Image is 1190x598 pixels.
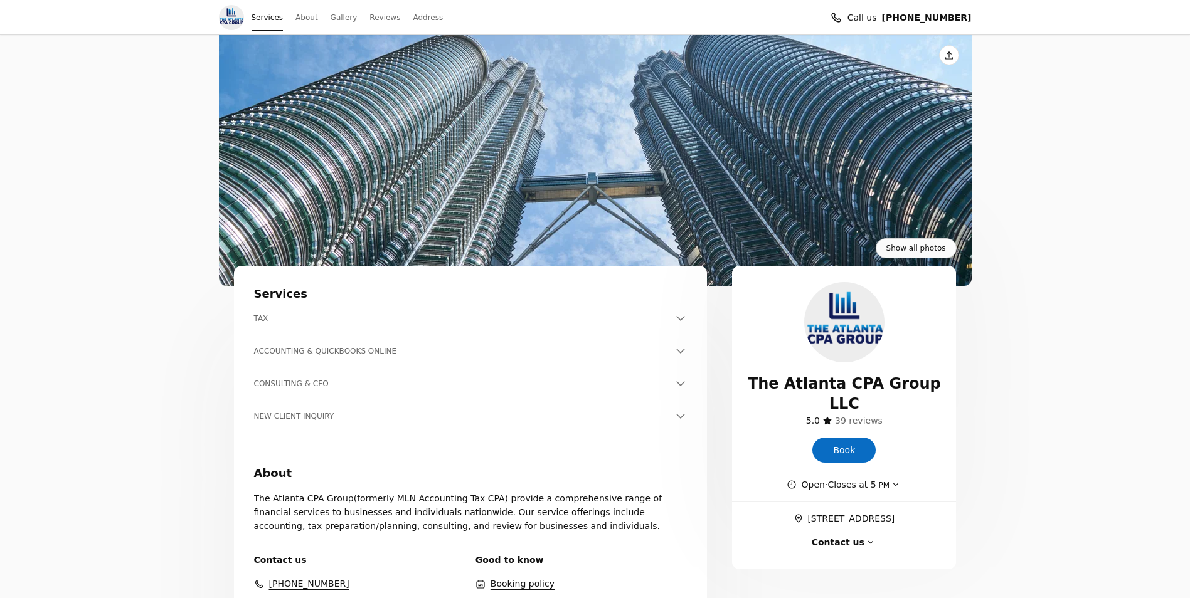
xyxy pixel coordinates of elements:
[254,345,672,357] h3: ACCOUNTING & QUICKBOOKS ONLINE
[835,416,883,426] span: 39 reviews
[254,553,465,567] span: Contact us
[269,577,349,590] a: (678) 235-4060
[219,35,972,286] a: Show all photos
[804,282,885,362] img: The Atlanta CPA Group LLC logo
[219,35,972,286] div: View photo
[491,577,555,590] button: Booking policy
[886,242,946,254] span: Show all photos
[254,312,688,325] button: TAX
[847,11,877,24] span: Call us
[747,374,941,414] span: The Atlanta CPA Group LLC
[254,377,688,390] button: CONSULTING & CFO
[254,491,688,533] p: The Atlanta CPA Group(formerly MLN Accounting Tax CPA) provide a comprehensive range of financial...
[835,414,883,428] a: 39 reviews
[254,345,688,357] button: ACCOUNTING & QUICKBOOKS ONLINE
[802,478,890,491] span: Open · Closes at
[806,414,820,428] span: ​
[876,481,890,490] span: PM
[254,312,672,325] h3: TAX
[882,11,972,24] a: Call us (678) 235-4060
[833,443,855,457] span: Book
[254,465,688,481] h2: About
[219,5,244,30] img: The Atlanta CPA Group LLC logo
[787,478,903,491] button: Show working hours
[295,9,317,26] a: About
[876,238,957,258] a: Show all photos
[254,377,672,390] h3: CONSULTING & CFO
[812,535,877,549] button: Contact us
[806,416,820,426] span: 5.0 stars out of 5
[331,9,358,26] a: Gallery
[939,45,959,65] button: Share this page
[252,9,284,26] a: Services
[413,9,443,26] a: Address
[254,286,688,302] h2: Services
[812,438,876,463] a: Book
[835,414,883,428] span: ​
[254,410,672,422] h3: NEW CLIENT INQUIRY
[254,410,688,422] button: NEW CLIENT INQUIRY
[871,480,876,490] span: 5
[369,9,400,26] a: Reviews
[794,511,807,525] span: ​
[475,553,687,567] span: Good to know
[794,511,895,525] a: Get directions (Opens in a new window)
